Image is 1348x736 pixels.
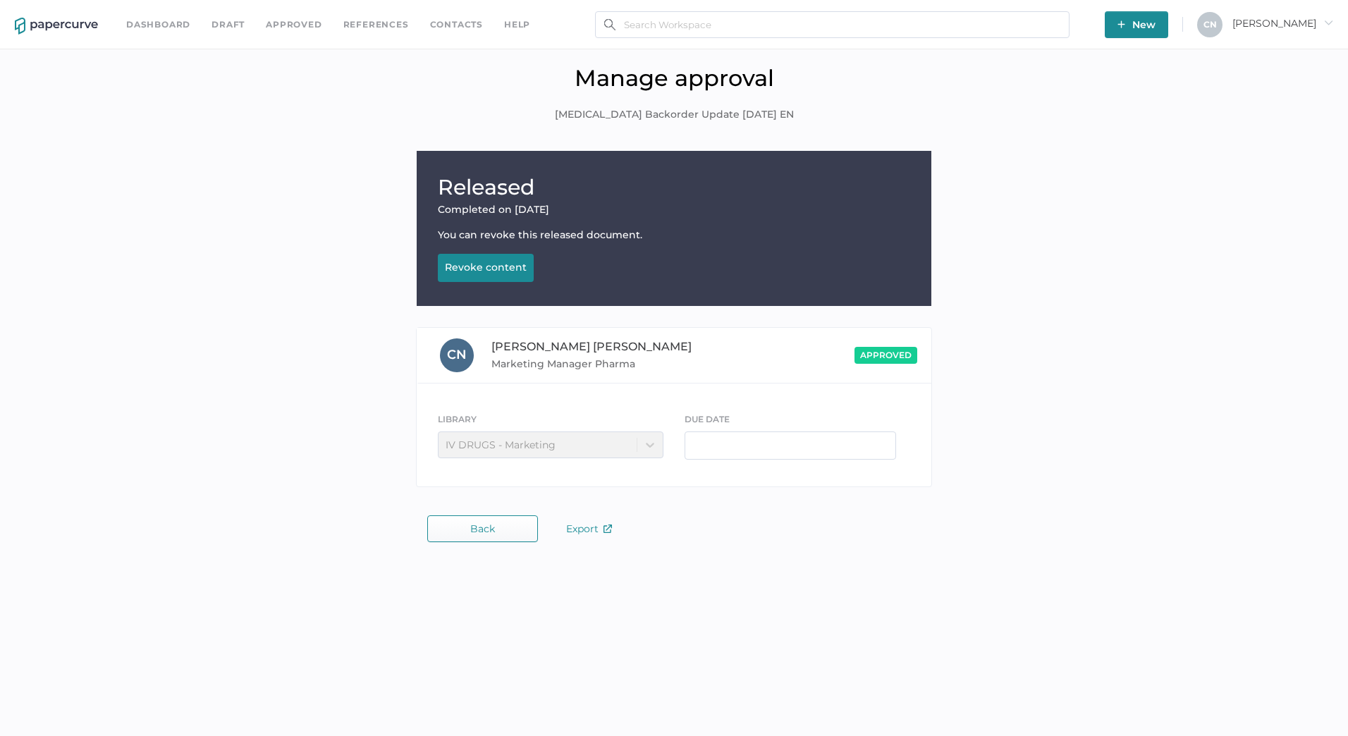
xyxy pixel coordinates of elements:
img: search.bf03fe8b.svg [604,19,615,30]
span: Export [566,522,612,535]
span: [PERSON_NAME] [PERSON_NAME] [491,340,692,353]
span: C N [1203,19,1217,30]
span: Marketing Manager Pharma [491,355,704,372]
span: New [1117,11,1156,38]
span: [MEDICAL_DATA] Backorder Update [DATE] EN [555,107,794,123]
div: You can revoke this released document. [438,228,910,241]
i: arrow_right [1323,18,1333,27]
div: help [504,17,530,32]
button: Export [552,515,626,542]
span: DUE DATE [685,414,730,424]
h1: Manage approval [11,64,1337,92]
div: Revoke content [445,261,527,274]
span: [PERSON_NAME] [1232,17,1333,30]
a: Approved [266,17,321,32]
input: Search Workspace [595,11,1070,38]
span: Back [470,523,495,534]
button: New [1105,11,1168,38]
span: C N [447,347,467,362]
h1: Released [438,172,910,203]
a: Dashboard [126,17,190,32]
img: external-link-icon.7ec190a1.svg [603,525,612,533]
button: Revoke content [438,254,534,282]
span: approved [860,350,912,360]
img: plus-white.e19ec114.svg [1117,20,1125,28]
div: Completed on [DATE] [438,203,910,216]
button: Back [427,515,538,542]
span: LIBRARY [438,414,477,424]
a: Contacts [430,17,483,32]
img: papercurve-logo-colour.7244d18c.svg [15,18,98,35]
a: References [343,17,409,32]
a: Draft [212,17,245,32]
